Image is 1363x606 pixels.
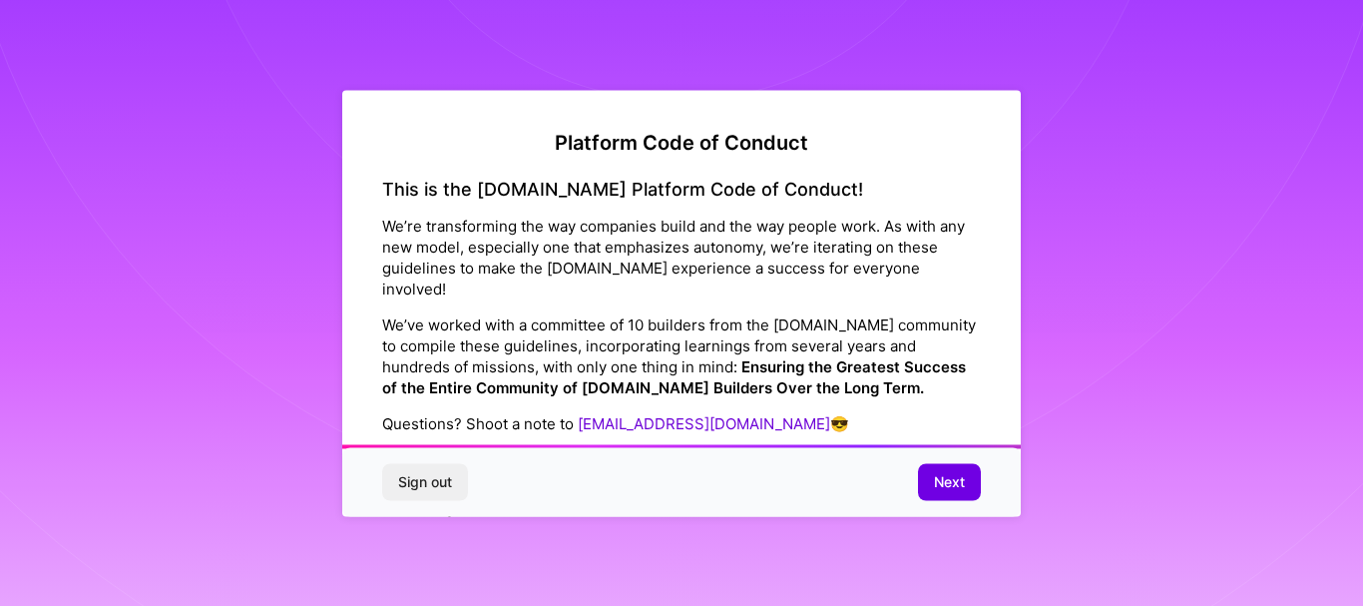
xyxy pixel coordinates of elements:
[382,357,966,397] strong: Ensuring the Greatest Success of the Entire Community of [DOMAIN_NAME] Builders Over the Long Term.
[382,216,981,300] p: We’re transforming the way companies build and the way people work. As with any new model, especi...
[382,314,981,398] p: We’ve worked with a committee of 10 builders from the [DOMAIN_NAME] community to compile these gu...
[382,130,981,154] h2: Platform Code of Conduct
[382,178,981,200] h4: This is the [DOMAIN_NAME] Platform Code of Conduct!
[398,472,452,492] span: Sign out
[382,413,981,434] p: Questions? Shoot a note to 😎
[918,464,981,500] button: Next
[934,472,965,492] span: Next
[578,414,830,433] a: [EMAIL_ADDRESS][DOMAIN_NAME]
[382,464,468,500] button: Sign out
